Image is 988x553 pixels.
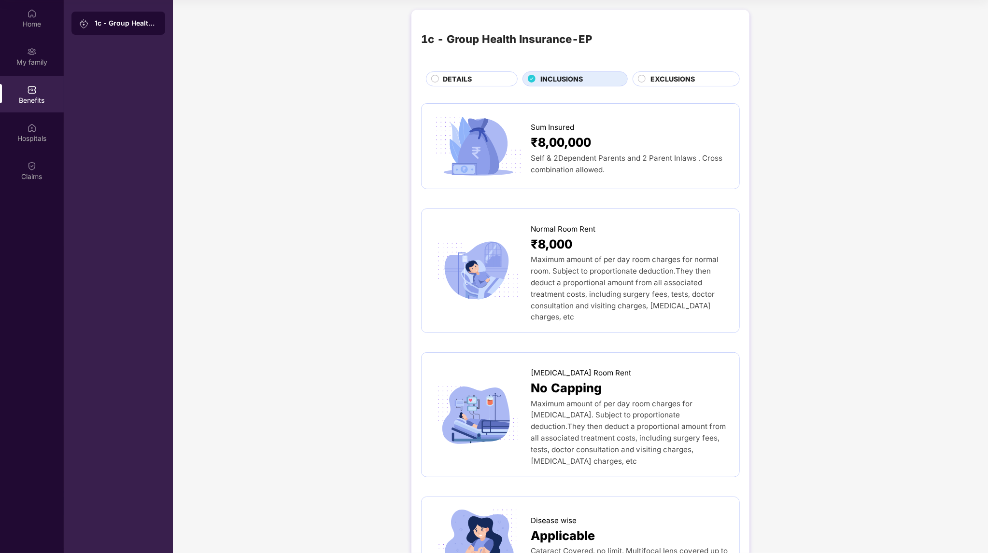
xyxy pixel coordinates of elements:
img: svg+xml;base64,PHN2ZyBpZD0iSG9zcGl0YWxzIiB4bWxucz0iaHR0cDovL3d3dy53My5vcmcvMjAwMC9zdmciIHdpZHRoPS... [27,123,37,133]
span: Disease wise [531,515,577,526]
img: svg+xml;base64,PHN2ZyB3aWR0aD0iMjAiIGhlaWdodD0iMjAiIHZpZXdCb3g9IjAgMCAyMCAyMCIgZmlsbD0ibm9uZSIgeG... [27,47,37,56]
span: [MEDICAL_DATA] Room Rent [531,367,631,379]
img: svg+xml;base64,PHN2ZyBpZD0iQ2xhaW0iIHhtbG5zPSJodHRwOi8vd3d3LnczLm9yZy8yMDAwL3N2ZyIgd2lkdGg9IjIwIi... [27,161,37,171]
span: Sum Insured [531,122,574,133]
div: 1c - Group Health Insurance-EP [421,31,592,48]
img: svg+xml;base64,PHN2ZyBpZD0iQmVuZWZpdHMiIHhtbG5zPSJodHRwOi8vd3d3LnczLm9yZy8yMDAwL3N2ZyIgd2lkdGg9Ij... [27,85,37,95]
span: Self & 2Dependent Parents and 2 Parent Inlaws . Cross combination allowed. [531,153,722,174]
span: Maximum amount of per day room charges for normal room. Subject to proportionate deduction.They t... [531,255,719,321]
span: Normal Room Rent [531,223,595,235]
span: EXCLUSIONS [651,74,695,84]
div: 1c - Group Health Insurance-EP [95,18,157,28]
img: icon [431,113,525,179]
img: svg+xml;base64,PHN2ZyB3aWR0aD0iMjAiIGhlaWdodD0iMjAiIHZpZXdCb3g9IjAgMCAyMCAyMCIgZmlsbD0ibm9uZSIgeG... [79,19,89,28]
span: ₹8,00,000 [531,133,591,152]
span: No Capping [531,379,602,398]
span: Maximum amount of per day room charges for [MEDICAL_DATA]. Subject to proportionate deduction.The... [531,399,726,466]
img: icon [431,382,525,448]
span: ₹8,000 [531,235,572,254]
span: Applicable [531,526,595,546]
img: svg+xml;base64,PHN2ZyBpZD0iSG9tZSIgeG1sbnM9Imh0dHA6Ly93d3cudzMub3JnLzIwMDAvc3ZnIiB3aWR0aD0iMjAiIG... [27,9,37,18]
img: icon [431,238,525,304]
span: DETAILS [443,74,472,84]
span: INCLUSIONS [540,74,583,84]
